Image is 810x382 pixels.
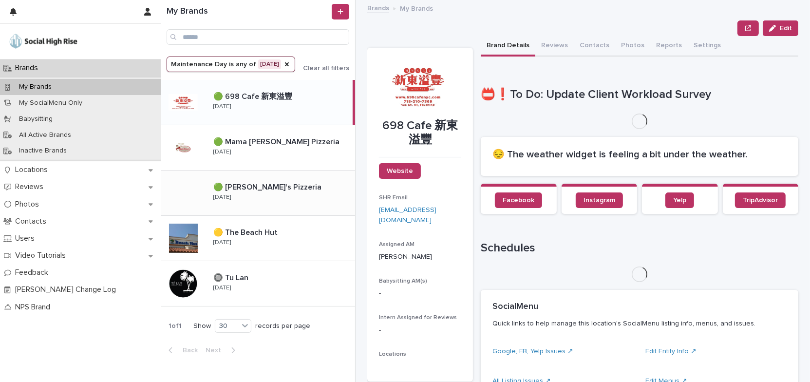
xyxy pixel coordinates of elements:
a: Brands [367,2,389,13]
a: TripAdvisor [735,192,786,208]
p: Contacts [11,217,54,226]
p: Quick links to help manage this location's SocialMenu listing info, menus, and issues. [492,319,783,328]
span: Clear all filters [303,65,349,72]
button: Reports [650,36,688,57]
div: 30 [215,321,239,331]
p: [DATE] [213,285,231,291]
button: Back [161,346,202,355]
p: Locations [11,165,56,174]
span: Edit [780,25,792,32]
span: Back [177,347,198,354]
p: 🟡 The Beach Hut [213,226,280,237]
p: 698 Cafe 新東溢豐 [379,119,461,147]
p: Brands [11,63,46,73]
p: My SocialMenu Only [11,99,90,107]
span: Locations [379,351,406,357]
span: Yelp [673,197,686,204]
h2: SocialMenu [492,302,538,312]
input: Search [167,29,349,45]
p: 1 of 1 [161,314,189,338]
p: 🟢 698 Cafe 新東溢豐 [213,90,294,101]
button: Photos [615,36,650,57]
button: Settings [688,36,727,57]
a: [EMAIL_ADDRESS][DOMAIN_NAME] [379,207,436,224]
img: o5DnuTxEQV6sW9jFYBBf [8,32,79,51]
p: - [379,325,461,336]
p: [DATE] [213,194,231,201]
a: Website [379,163,421,179]
h1: My Brands [167,6,330,17]
p: NPS Brand [11,303,58,312]
a: Google, FB, Yelp Issues ↗ [492,348,573,355]
p: Reviews [11,182,51,191]
p: 🟢 [PERSON_NAME]'s Pizzeria [213,181,323,192]
span: Assigned AM [379,242,414,248]
button: Contacts [574,36,615,57]
span: SHR Email [379,195,408,201]
button: Maintenance Day [167,57,295,72]
p: Users [11,234,42,243]
h1: 📛❗To Do: Update Client Workload Survey [481,88,798,102]
span: Website [387,168,413,174]
a: 🟢 Mama [PERSON_NAME] Pizzeria🟢 Mama [PERSON_NAME] Pizzeria [DATE] [161,125,355,171]
button: Brand Details [481,36,535,57]
p: records per page [255,322,310,330]
p: Photos [11,200,47,209]
p: [DATE] [213,239,231,246]
p: Inactive Brands [11,147,75,155]
p: Babysitting [11,115,60,123]
p: [PERSON_NAME] Change Log [11,285,124,294]
span: Instagram [584,197,615,204]
a: Instagram [576,192,623,208]
span: Next [206,347,227,354]
p: Feedback [11,268,56,277]
a: 🟡 The Beach Hut🟡 The Beach Hut [DATE] [161,216,355,261]
p: [DATE] [213,149,231,155]
p: My Brands [11,83,59,91]
p: Video Tutorials [11,251,74,260]
a: 🟢 698 Cafe 新東溢豐🟢 698 Cafe 新東溢豐 [DATE] [161,80,355,125]
span: Intern Assigned for Reviews [379,315,457,321]
p: 🟢 Mama [PERSON_NAME] Pizzeria [213,135,341,147]
a: Edit Entity Info ↗ [645,348,697,355]
span: Facebook [503,197,534,204]
button: Edit [763,20,798,36]
p: All Active Brands [11,131,79,139]
p: 🔘 Tu Lan [213,271,250,283]
a: 🔘 Tu Lan🔘 Tu Lan [DATE] [161,261,355,306]
button: Next [202,346,243,355]
p: [DATE] [213,103,231,110]
h1: Schedules [481,241,798,255]
p: - [379,288,461,299]
span: TripAdvisor [743,197,778,204]
p: My Brands [400,2,433,13]
a: Facebook [495,192,542,208]
button: Reviews [535,36,574,57]
a: Yelp [665,192,694,208]
p: Show [193,322,211,330]
a: 🟢 [PERSON_NAME]'s Pizzeria🟢 [PERSON_NAME]'s Pizzeria [DATE] [161,171,355,216]
h2: 😔 The weather widget is feeling a bit under the weather. [492,149,787,160]
button: Clear all filters [295,65,349,72]
p: [PERSON_NAME] [379,252,461,262]
span: Babysitting AM(s) [379,278,427,284]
